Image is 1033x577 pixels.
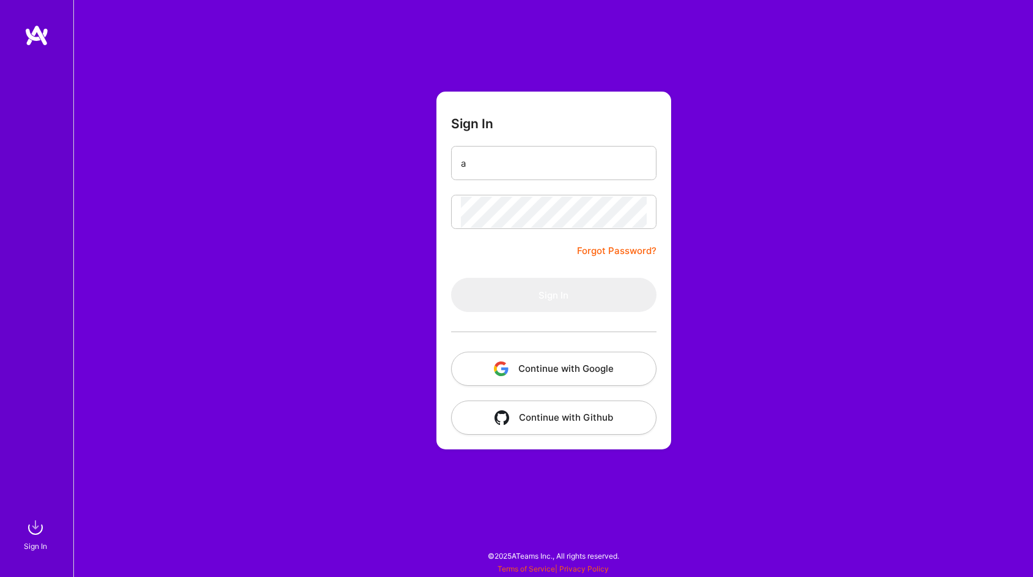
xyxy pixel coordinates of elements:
[577,244,656,258] a: Forgot Password?
[26,515,48,553] a: sign inSign In
[498,564,609,573] span: |
[451,401,656,435] button: Continue with Github
[451,116,493,131] h3: Sign In
[461,148,647,179] input: Email...
[494,410,509,425] img: icon
[451,278,656,312] button: Sign In
[23,515,48,540] img: sign in
[73,540,1033,571] div: © 2025 ATeams Inc., All rights reserved.
[24,540,47,553] div: Sign In
[451,352,656,386] button: Continue with Google
[494,361,509,376] img: icon
[559,564,609,573] a: Privacy Policy
[24,24,49,46] img: logo
[498,564,555,573] a: Terms of Service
